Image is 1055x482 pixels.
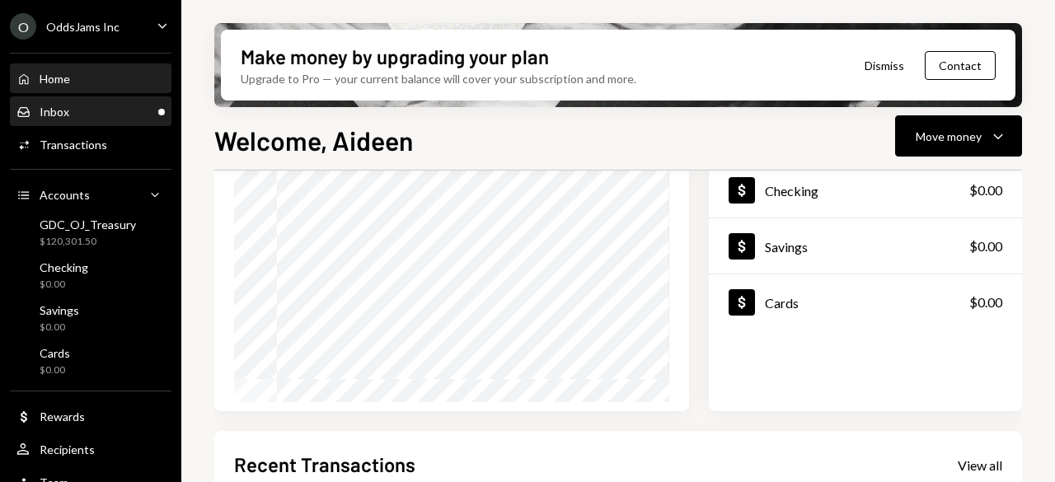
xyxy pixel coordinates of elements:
h1: Welcome, Aideen [214,124,413,157]
a: Home [10,63,171,93]
a: Savings$0.00 [10,298,171,338]
div: Cards [40,346,70,360]
div: Upgrade to Pro — your current balance will cover your subscription and more. [241,70,636,87]
a: Cards$0.00 [709,274,1022,330]
div: Cards [765,295,799,311]
div: Checking [40,260,88,274]
button: Move money [895,115,1022,157]
div: Savings [40,303,79,317]
button: Contact [925,51,996,80]
div: Transactions [40,138,107,152]
button: Dismiss [844,46,925,85]
div: O [10,13,36,40]
a: Inbox [10,96,171,126]
div: OddsJams Inc [46,20,120,34]
div: View all [958,457,1002,474]
div: Inbox [40,105,69,119]
a: Savings$0.00 [709,218,1022,274]
a: Recipients [10,434,171,464]
a: GDC_OJ_Treasury$120,301.50 [10,213,171,252]
div: $0.00 [40,363,70,377]
div: $0.00 [969,180,1002,200]
div: $0.00 [40,278,88,292]
div: $0.00 [969,292,1002,312]
a: Cards$0.00 [10,341,171,381]
div: Checking [765,183,818,199]
div: Savings [765,239,808,255]
div: $0.00 [40,321,79,335]
h2: Recent Transactions [234,451,415,478]
div: Recipients [40,442,95,456]
div: Home [40,72,70,86]
div: GDC_OJ_Treasury [40,218,136,232]
div: Accounts [40,188,90,202]
div: Rewards [40,409,85,424]
a: Rewards [10,401,171,431]
div: Make money by upgrading your plan [241,43,549,70]
a: View all [958,456,1002,474]
a: Checking$0.00 [709,162,1022,218]
div: $120,301.50 [40,235,136,249]
div: Move money [916,128,982,145]
a: Checking$0.00 [10,255,171,295]
a: Transactions [10,129,171,159]
div: $0.00 [969,236,1002,256]
a: Accounts [10,180,171,209]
